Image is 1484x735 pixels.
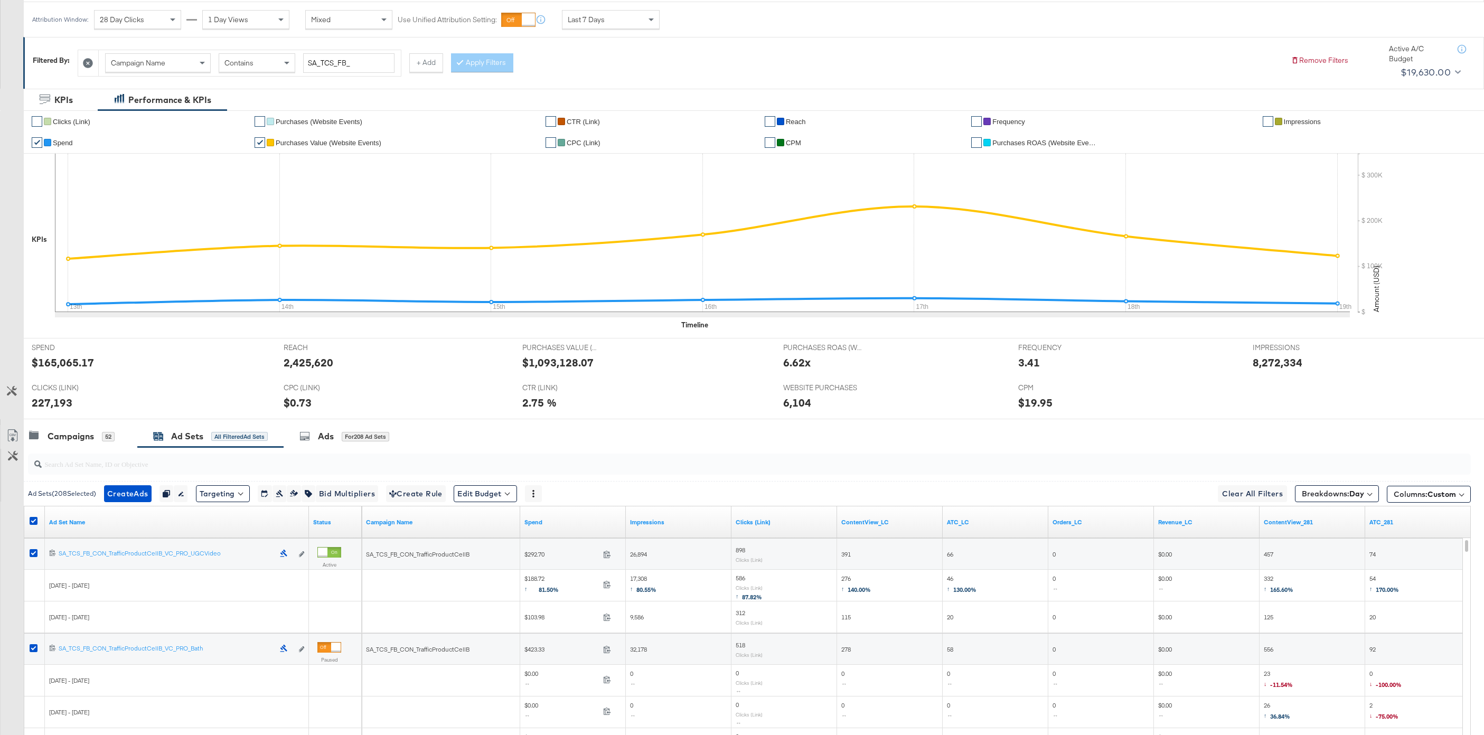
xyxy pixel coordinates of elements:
a: ContentView_LC [841,518,938,526]
span: $423.33 [524,645,599,653]
span: ↔ [1053,680,1062,687]
div: 2.75 % [522,395,557,410]
span: ↔ [1053,711,1062,719]
button: Create Rule [386,485,446,502]
span: 0 [1053,613,1056,621]
div: KPIs [32,234,47,244]
span: 23 [1264,670,1293,691]
span: ↔ [841,711,850,719]
span: [DATE] - [DATE] [49,581,89,589]
a: The number of times your ad was served. On mobile apps an ad is counted as served the first time ... [630,518,727,526]
div: KPIs [54,94,73,106]
span: ↔ [736,719,745,727]
span: Campaign Name [111,58,165,68]
div: 227,193 [32,395,72,410]
span: CPM [786,139,801,147]
div: $19.95 [1018,395,1053,410]
span: ↓ [1369,711,1376,719]
span: ↔ [841,680,850,687]
a: Your Ad Set name. [49,518,305,526]
span: ↔ [947,680,956,687]
button: $19,630.00 [1396,64,1463,81]
span: 32,178 [630,645,647,653]
div: 3.41 [1018,355,1040,370]
span: Spend [53,139,73,147]
span: 17,308 [630,574,656,596]
sub: Clicks (Link) [736,680,763,686]
span: 556 [1264,645,1273,653]
span: ↓ [1264,680,1270,687]
span: PURCHASES VALUE (WEBSITE EVENTS) [522,343,602,353]
div: 6.62x [783,355,811,370]
span: 0 [630,701,639,723]
span: $0.00 [1158,613,1172,621]
div: Attribution Window: [32,16,89,23]
span: Custom [1427,489,1456,499]
text: Amount (USD) [1372,266,1381,312]
span: 58 [947,645,953,653]
span: 278 [841,645,851,653]
button: Clear All Filters [1218,485,1287,502]
span: ↓ [1369,680,1376,687]
span: ↔ [736,687,745,695]
span: CLICKS (LINK) [32,383,111,393]
span: 276 [841,574,871,596]
span: 20 [947,613,953,621]
span: ↑ [1369,585,1376,592]
span: $103.98 [524,613,599,621]
button: CreateAds [104,485,152,502]
span: Purchases ROAS (Website Events) [992,139,1098,147]
a: ✔ [32,137,42,148]
span: 0 [1369,670,1402,691]
span: 130.00% [953,586,976,593]
span: Bid Multipliers [319,487,375,501]
sub: Clicks (Link) [736,652,763,658]
div: $19,630.00 [1401,64,1451,80]
div: SA_TCS_FB_CON_TrafficProductCellB_VC_PRO_Bath [59,644,274,653]
span: ↑ [1264,711,1270,719]
span: Frequency [992,118,1025,126]
span: Clear All Filters [1222,487,1283,501]
div: Campaigns [48,430,94,442]
div: $165,065.17 [32,355,94,370]
span: ↑ [947,585,953,592]
span: 0 [630,670,639,691]
span: CPC (Link) [567,139,600,147]
span: Contains [224,58,253,68]
span: ↔ [947,711,956,719]
sub: Clicks (Link) [736,619,763,626]
span: 0 [1053,645,1056,653]
span: [DATE] - [DATE] [49,708,89,716]
a: ✔ [971,137,982,148]
input: Enter a search term [303,53,395,73]
span: ↑ [736,592,742,600]
span: 165.60% [1270,586,1293,593]
a: Your campaign name. [366,518,516,526]
a: ATC_LC [947,518,1044,526]
div: SA_TCS_FB_CON_TrafficProductCellB_VC_PRO_UGCVideo [59,549,274,558]
div: 6,104 [783,395,811,410]
span: Last 7 Days [568,15,605,24]
button: Bid Multipliers [315,485,378,502]
span: 140.00% [848,586,871,593]
button: Remove Filters [1291,55,1348,65]
span: 898 [736,546,745,554]
span: 81.50% [539,586,567,593]
span: 518 [736,641,745,649]
label: Paused [317,656,341,663]
span: 457 [1264,550,1273,558]
span: Breakdowns: [1302,488,1364,499]
div: Timeline [681,320,708,330]
span: 80.55% [636,586,656,593]
span: Create Ads [107,487,148,501]
a: ✔ [32,116,42,127]
button: + Add [409,53,443,72]
a: ✔ [546,116,556,127]
span: 170.00% [1376,586,1399,593]
span: 391 [841,550,851,558]
span: Create Rule [389,487,443,501]
span: 26,894 [630,550,647,558]
span: Purchases Value (Website Events) [276,139,381,147]
span: $0.00 [524,670,599,691]
span: CPM [1018,383,1097,393]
